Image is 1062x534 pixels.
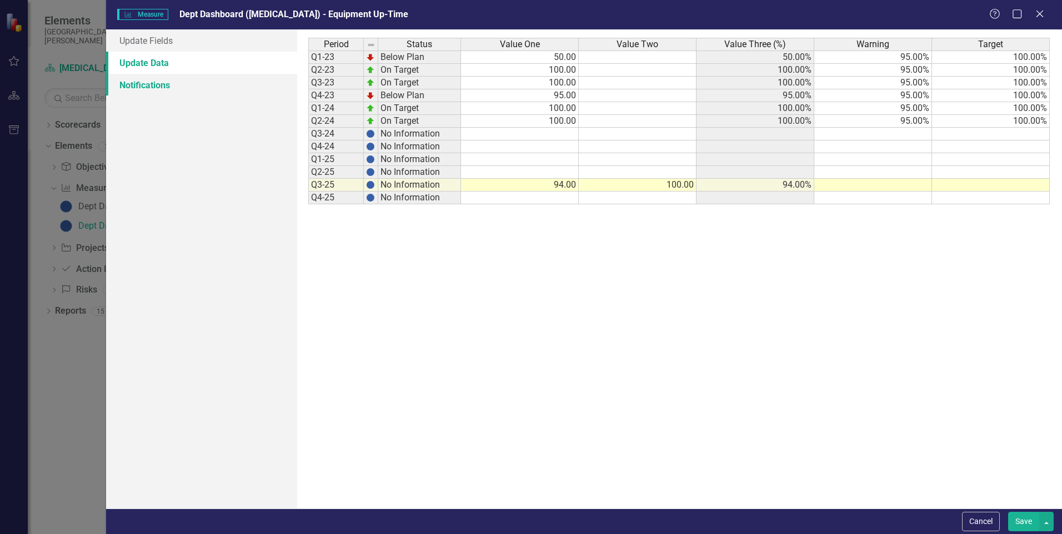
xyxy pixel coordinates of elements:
td: 100.00 [461,64,579,77]
td: On Target [378,102,461,115]
span: Value Three (%) [724,39,786,49]
td: Q4-25 [308,192,364,204]
td: 95.00% [814,115,932,128]
td: 94.00% [697,179,814,192]
img: TnMDeAgwAPMxUmUi88jYAAAAAElFTkSuQmCC [366,53,375,62]
span: Dept Dashboard ([MEDICAL_DATA]) - Equipment Up-Time [179,9,408,19]
td: No Information [378,140,461,153]
td: 95.00% [697,89,814,102]
td: Q2-24 [308,115,364,128]
td: On Target [378,77,461,89]
td: No Information [378,179,461,192]
td: 100.00 [461,115,579,128]
img: BgCOk07PiH71IgAAAABJRU5ErkJggg== [366,142,375,151]
img: zOikAAAAAElFTkSuQmCC [366,78,375,87]
img: zOikAAAAAElFTkSuQmCC [366,104,375,113]
td: No Information [378,128,461,140]
td: Q2-25 [308,166,364,179]
td: 94.00 [461,179,579,192]
a: Update Fields [106,29,297,52]
td: Q3-23 [308,77,364,89]
td: Below Plan [378,89,461,102]
img: BgCOk07PiH71IgAAAABJRU5ErkJggg== [366,155,375,164]
a: Notifications [106,74,297,96]
img: BgCOk07PiH71IgAAAABJRU5ErkJggg== [366,180,375,189]
td: 50.00% [697,51,814,64]
td: 100.00% [932,64,1050,77]
td: Q3-24 [308,128,364,140]
td: 95.00% [814,64,932,77]
td: 95.00% [814,89,932,102]
span: Value One [500,39,540,49]
td: Q4-23 [308,89,364,102]
td: 100.00% [932,89,1050,102]
td: On Target [378,115,461,128]
td: Q1-23 [308,51,364,64]
td: 95.00% [814,77,932,89]
td: 100.00% [697,64,814,77]
td: Q1-24 [308,102,364,115]
button: Save [1008,512,1039,531]
span: Warning [856,39,889,49]
td: Q1-25 [308,153,364,166]
img: 8DAGhfEEPCf229AAAAAElFTkSuQmCC [367,41,375,49]
td: Q2-23 [308,64,364,77]
img: TnMDeAgwAPMxUmUi88jYAAAAAElFTkSuQmCC [366,91,375,100]
span: Measure [117,9,168,20]
td: 100.00 [461,77,579,89]
td: 100.00 [461,102,579,115]
td: Below Plan [378,51,461,64]
img: zOikAAAAAElFTkSuQmCC [366,66,375,74]
td: 100.00% [932,51,1050,64]
button: Cancel [962,512,1000,531]
td: No Information [378,153,461,166]
td: No Information [378,192,461,204]
img: zOikAAAAAElFTkSuQmCC [366,117,375,125]
img: BgCOk07PiH71IgAAAABJRU5ErkJggg== [366,193,375,202]
td: 95.00% [814,102,932,115]
td: Q3-25 [308,179,364,192]
td: 100.00% [697,77,814,89]
td: 50.00 [461,51,579,64]
td: 100.00% [697,115,814,128]
span: Value Two [617,39,658,49]
td: On Target [378,64,461,77]
span: Period [324,39,349,49]
td: 95.00% [814,51,932,64]
img: BgCOk07PiH71IgAAAABJRU5ErkJggg== [366,168,375,177]
img: BgCOk07PiH71IgAAAABJRU5ErkJggg== [366,129,375,138]
td: 100.00 [579,179,697,192]
span: Target [978,39,1003,49]
a: Update Data [106,52,297,74]
td: 100.00% [932,115,1050,128]
td: 95.00 [461,89,579,102]
td: 100.00% [932,102,1050,115]
td: 100.00% [697,102,814,115]
td: 100.00% [932,77,1050,89]
td: Q4-24 [308,140,364,153]
span: Status [407,39,432,49]
td: No Information [378,166,461,179]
